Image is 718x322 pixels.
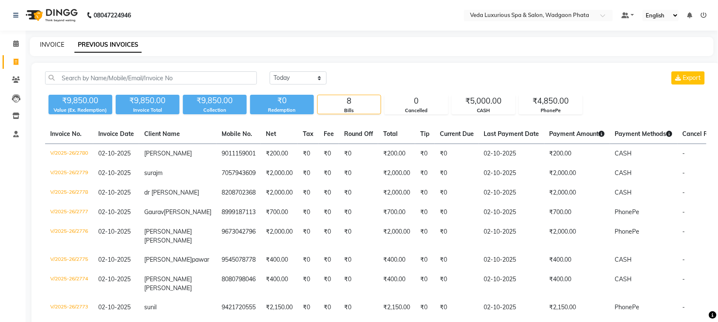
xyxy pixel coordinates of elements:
td: ₹2,000.00 [544,164,610,183]
span: Round Off [344,130,373,138]
span: Export [683,74,701,82]
span: CASH [615,169,632,177]
td: ₹2,000.00 [261,183,298,203]
span: Gaurav [144,208,164,216]
div: Invoice Total [116,107,179,114]
span: [PERSON_NAME] [144,256,192,263]
div: ₹9,850.00 [183,95,247,107]
div: CASH [452,107,515,114]
td: V/2025-26/2777 [45,203,93,222]
span: Net [266,130,276,138]
td: ₹0 [339,164,378,183]
td: ₹700.00 [544,203,610,222]
div: 0 [385,95,448,107]
span: PhonePe [615,208,640,216]
td: V/2025-26/2774 [45,270,93,298]
td: ₹0 [298,222,319,250]
td: V/2025-26/2773 [45,298,93,317]
td: 9011159001 [217,144,261,164]
td: ₹0 [298,203,319,222]
span: CASH [615,189,632,196]
span: pawar [192,256,209,263]
div: ₹9,850.00 [116,95,179,107]
span: - [683,150,685,157]
td: ₹200.00 [261,144,298,164]
span: 02-10-2025 [98,256,131,263]
td: ₹0 [319,222,339,250]
td: ₹0 [298,298,319,317]
td: 8080798046 [217,270,261,298]
td: ₹0 [435,144,479,164]
span: CASH [615,256,632,263]
div: Cancelled [385,107,448,114]
td: ₹0 [339,203,378,222]
td: ₹0 [435,222,479,250]
td: 02-10-2025 [479,164,544,183]
td: 02-10-2025 [479,144,544,164]
span: [PERSON_NAME] [144,150,192,157]
td: V/2025-26/2778 [45,183,93,203]
td: ₹0 [415,144,435,164]
span: - [683,256,685,263]
div: 8 [318,95,381,107]
td: ₹400.00 [378,270,415,298]
td: ₹0 [435,203,479,222]
td: ₹400.00 [261,270,298,298]
td: ₹2,150.00 [544,298,610,317]
input: Search by Name/Mobile/Email/Invoice No [45,71,257,85]
span: m [157,169,162,177]
span: Client Name [144,130,180,138]
td: ₹0 [435,183,479,203]
span: Total [383,130,398,138]
td: ₹0 [435,298,479,317]
span: - [683,208,685,216]
td: ₹2,000.00 [378,164,415,183]
span: Payment Amount [550,130,605,138]
img: logo [22,3,80,27]
div: ₹9,850.00 [48,95,112,107]
span: [PERSON_NAME] [144,237,192,244]
span: Tax [303,130,313,138]
td: ₹0 [319,183,339,203]
td: ₹0 [319,144,339,164]
td: ₹0 [298,164,319,183]
td: ₹2,000.00 [378,222,415,250]
a: INVOICE [40,41,64,48]
td: ₹0 [415,203,435,222]
div: Value (Ex. Redemption) [48,107,112,114]
td: ₹0 [319,164,339,183]
td: 8208702368 [217,183,261,203]
td: ₹0 [298,270,319,298]
td: ₹0 [435,164,479,183]
a: PREVIOUS INVOICES [74,37,142,53]
span: 02-10-2025 [98,150,131,157]
td: ₹0 [435,250,479,270]
span: - [683,303,685,311]
td: ₹400.00 [544,270,610,298]
td: ₹2,000.00 [261,222,298,250]
span: - [683,169,685,177]
span: dr [PERSON_NAME] [144,189,199,196]
td: V/2025-26/2780 [45,144,93,164]
td: ₹0 [339,183,378,203]
span: CASH [615,150,632,157]
td: ₹2,000.00 [378,183,415,203]
td: V/2025-26/2775 [45,250,93,270]
span: 02-10-2025 [98,228,131,235]
td: V/2025-26/2779 [45,164,93,183]
td: 02-10-2025 [479,222,544,250]
td: 9545078778 [217,250,261,270]
td: 02-10-2025 [479,203,544,222]
td: ₹400.00 [544,250,610,270]
td: ₹0 [435,270,479,298]
span: [PERSON_NAME] [144,275,192,283]
td: ₹0 [415,164,435,183]
td: ₹0 [298,144,319,164]
td: 02-10-2025 [479,298,544,317]
td: ₹0 [415,250,435,270]
td: ₹2,150.00 [261,298,298,317]
td: 02-10-2025 [479,183,544,203]
span: 02-10-2025 [98,169,131,177]
span: Mobile No. [222,130,252,138]
span: Invoice Date [98,130,134,138]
